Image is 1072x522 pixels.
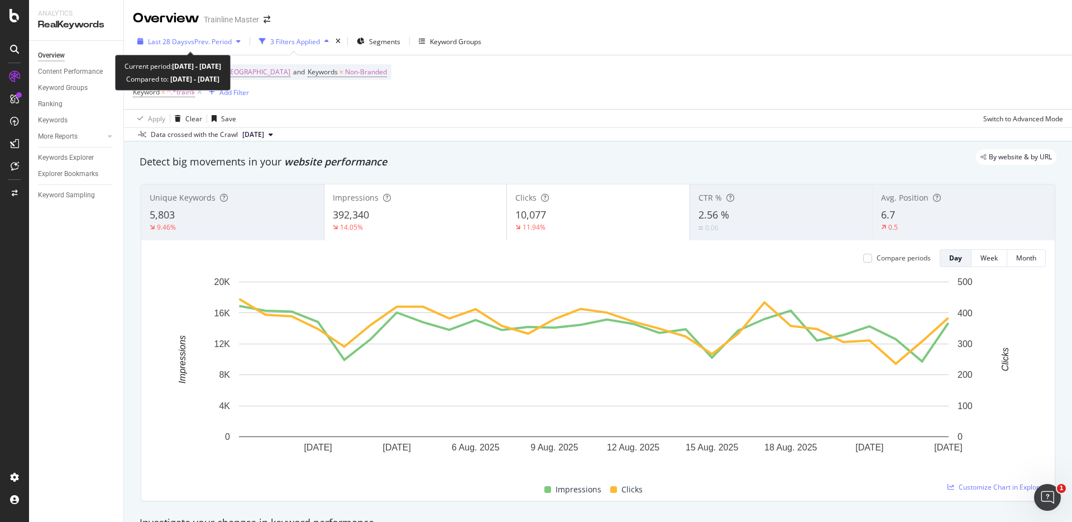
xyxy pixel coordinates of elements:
[345,64,387,80] span: Non-Branded
[958,401,973,411] text: 100
[621,483,643,496] span: Clicks
[764,443,817,452] text: 18 Aug. 2025
[959,482,1046,492] span: Customize Chart in Explorer
[188,37,232,46] span: vs Prev. Period
[242,130,264,140] span: 2025 Aug. 24th
[38,50,116,61] a: Overview
[214,277,231,287] text: 20K
[333,36,343,47] div: times
[214,339,231,349] text: 12K
[219,88,249,97] div: Add Filter
[1034,484,1061,511] iframe: Intercom live chat
[38,168,98,180] div: Explorer Bookmarks
[185,114,202,124] div: Clear
[877,253,931,263] div: Compare periods
[38,115,116,126] a: Keywords
[339,67,343,77] span: =
[126,73,219,86] div: Compared to:
[148,37,188,46] span: Last 28 Days
[150,276,1037,470] svg: A chart.
[225,432,230,442] text: 0
[530,443,578,452] text: 9 Aug. 2025
[204,86,249,99] button: Add Filter
[38,98,116,110] a: Ranking
[1007,249,1046,267] button: Month
[515,208,546,221] span: 10,077
[38,131,78,143] div: More Reports
[686,443,738,452] text: 15 Aug. 2025
[150,208,175,221] span: 5,803
[293,67,305,77] span: and
[523,222,545,232] div: 11.94%
[167,84,195,100] span: ^.*train$
[308,67,338,77] span: Keywords
[958,277,973,287] text: 500
[133,9,199,28] div: Overview
[133,87,160,97] span: Keyword
[881,208,895,221] span: 6.7
[38,152,94,164] div: Keywords Explorer
[958,432,963,442] text: 0
[219,370,230,379] text: 8K
[148,114,165,124] div: Apply
[221,114,236,124] div: Save
[133,110,165,127] button: Apply
[38,66,103,78] div: Content Performance
[983,114,1063,124] div: Switch to Advanced Mode
[980,253,998,263] div: Week
[369,37,400,46] span: Segments
[255,32,333,50] button: 3 Filters Applied
[38,9,114,18] div: Analytics
[958,308,973,317] text: 400
[264,16,270,23] div: arrow-right-arrow-left
[270,37,320,46] div: 3 Filters Applied
[888,222,898,232] div: 0.5
[989,154,1052,160] span: By website & by URL
[1057,484,1066,493] span: 1
[340,222,363,232] div: 14.05%
[169,74,219,84] b: [DATE] - [DATE]
[133,32,245,50] button: Last 28 DaysvsPrev. Period
[38,189,95,201] div: Keyword Sampling
[38,82,88,94] div: Keyword Groups
[430,37,481,46] div: Keyword Groups
[38,18,114,31] div: RealKeywords
[38,66,116,78] a: Content Performance
[705,223,719,232] div: 0.06
[125,60,221,73] div: Current period:
[515,192,537,203] span: Clicks
[214,308,231,317] text: 16K
[947,482,1046,492] a: Customize Chart in Explorer
[157,222,176,232] div: 9.46%
[352,32,405,50] button: Segments
[958,370,973,379] text: 200
[979,110,1063,127] button: Switch to Advanced Mode
[38,50,65,61] div: Overview
[151,130,238,140] div: Data crossed with the Crawl
[414,32,486,50] button: Keyword Groups
[38,82,116,94] a: Keyword Groups
[333,208,369,221] span: 392,340
[38,168,116,180] a: Explorer Bookmarks
[38,152,116,164] a: Keywords Explorer
[452,443,500,452] text: 6 Aug. 2025
[881,192,929,203] span: Avg. Position
[333,192,379,203] span: Impressions
[971,249,1007,267] button: Week
[170,110,202,127] button: Clear
[940,249,971,267] button: Day
[556,483,601,496] span: Impressions
[698,226,703,230] img: Equal
[304,443,332,452] text: [DATE]
[855,443,883,452] text: [DATE]
[38,131,104,143] a: More Reports
[1016,253,1036,263] div: Month
[150,192,216,203] span: Unique Keywords
[178,335,187,383] text: Impressions
[238,128,277,141] button: [DATE]
[38,189,116,201] a: Keyword Sampling
[207,110,236,127] button: Save
[383,443,411,452] text: [DATE]
[958,339,973,349] text: 300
